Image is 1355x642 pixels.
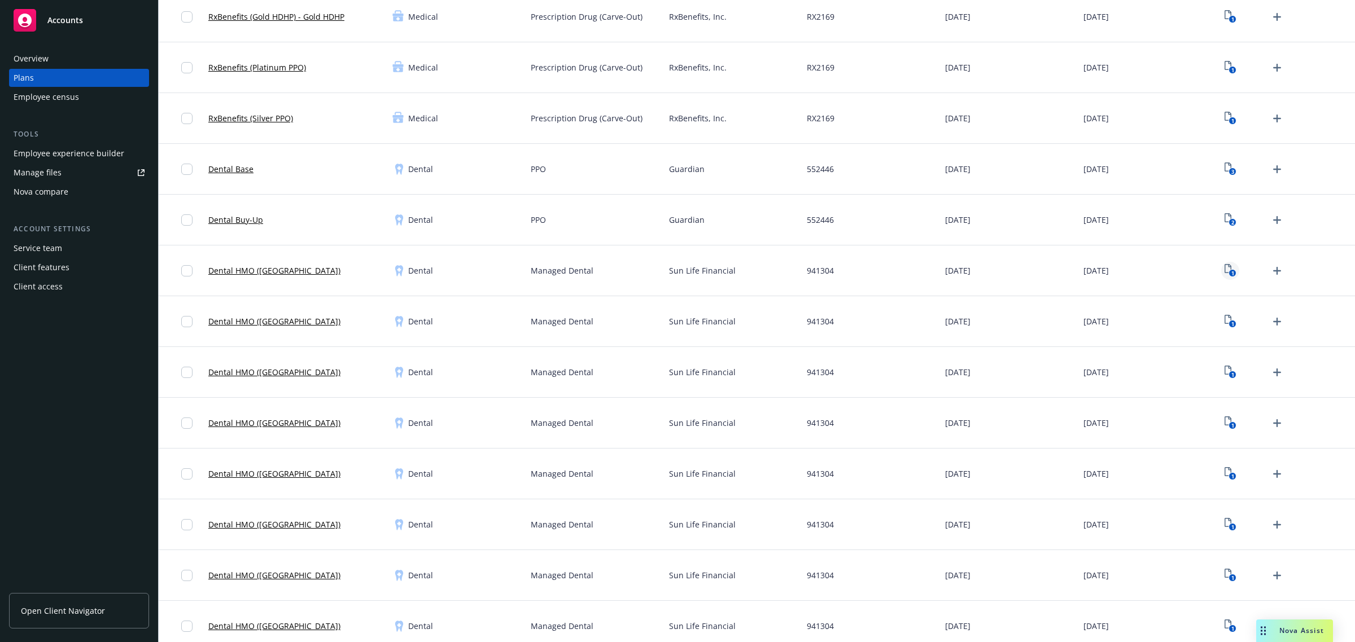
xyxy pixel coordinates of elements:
[669,61,727,73] span: RxBenefits, Inc.
[14,183,68,201] div: Nova compare
[14,278,63,296] div: Client access
[1268,262,1286,280] a: Upload Plan Documents
[14,50,49,68] div: Overview
[47,16,83,25] span: Accounts
[208,163,253,175] a: Dental Base
[1268,617,1286,635] a: Upload Plan Documents
[1231,16,1234,23] text: 1
[1268,59,1286,77] a: Upload Plan Documents
[14,88,79,106] div: Employee census
[208,366,340,378] a: Dental HMO ([GEOGRAPHIC_DATA])
[1221,160,1239,178] a: View Plan Documents
[14,164,62,182] div: Manage files
[945,61,971,73] span: [DATE]
[669,163,705,175] span: Guardian
[807,61,834,73] span: RX2169
[945,620,971,632] span: [DATE]
[945,315,971,327] span: [DATE]
[945,265,971,276] span: [DATE]
[9,144,149,162] a: Employee experience builder
[669,468,736,480] span: Sun Life Financial
[181,367,193,378] input: Toggle Row Selected
[1279,626,1324,635] span: Nova Assist
[9,69,149,87] a: Plans
[9,5,149,36] a: Accounts
[531,315,593,327] span: Managed Dental
[669,265,736,276] span: Sun Life Financial
[807,163,834,175] span: 552446
[669,315,736,327] span: Sun Life Financial
[1268,566,1286,584] a: Upload Plan Documents
[408,366,433,378] span: Dental
[1083,468,1109,480] span: [DATE]
[1083,315,1109,327] span: [DATE]
[531,518,593,530] span: Managed Dental
[669,214,705,226] span: Guardian
[1083,265,1109,276] span: [DATE]
[9,258,149,276] a: Client features
[208,518,340,530] a: Dental HMO ([GEOGRAPHIC_DATA])
[408,417,433,429] span: Dental
[1268,109,1286,127] a: Upload Plan Documents
[9,239,149,257] a: Service team
[208,265,340,276] a: Dental HMO ([GEOGRAPHIC_DATA])
[1268,160,1286,178] a: Upload Plan Documents
[14,239,62,257] div: Service team
[669,11,727,23] span: RxBenefits, Inc.
[1231,270,1234,277] text: 1
[1221,516,1239,534] a: View Plan Documents
[669,518,736,530] span: Sun Life Financial
[945,518,971,530] span: [DATE]
[945,569,971,581] span: [DATE]
[1083,61,1109,73] span: [DATE]
[945,163,971,175] span: [DATE]
[208,61,306,73] a: RxBenefits (Platinum PPO)
[1268,211,1286,229] a: Upload Plan Documents
[21,605,105,617] span: Open Client Navigator
[14,144,124,162] div: Employee experience builder
[1083,112,1109,124] span: [DATE]
[1268,313,1286,331] a: Upload Plan Documents
[208,417,340,429] a: Dental HMO ([GEOGRAPHIC_DATA])
[669,620,736,632] span: Sun Life Financial
[531,366,593,378] span: Managed Dental
[807,518,834,530] span: 941304
[1231,574,1234,582] text: 1
[14,69,34,87] div: Plans
[208,112,293,124] a: RxBenefits (Silver PPO)
[9,50,149,68] a: Overview
[807,620,834,632] span: 941304
[1221,8,1239,26] a: View Plan Documents
[945,214,971,226] span: [DATE]
[1231,473,1234,480] text: 1
[9,129,149,140] div: Tools
[1221,414,1239,432] a: View Plan Documents
[1268,363,1286,381] a: Upload Plan Documents
[1231,524,1234,531] text: 1
[9,183,149,201] a: Nova compare
[1231,67,1234,74] text: 1
[1221,566,1239,584] a: View Plan Documents
[181,468,193,480] input: Toggle Row Selected
[408,11,438,23] span: Medical
[208,468,340,480] a: Dental HMO ([GEOGRAPHIC_DATA])
[807,265,834,276] span: 941304
[181,519,193,530] input: Toggle Row Selected
[1256,619,1270,642] div: Drag to move
[1083,163,1109,175] span: [DATE]
[531,620,593,632] span: Managed Dental
[1221,617,1239,635] a: View Plan Documents
[1268,8,1286,26] a: Upload Plan Documents
[807,315,834,327] span: 941304
[208,214,263,226] a: Dental Buy-Up
[1268,414,1286,432] a: Upload Plan Documents
[1083,11,1109,23] span: [DATE]
[9,164,149,182] a: Manage files
[1231,371,1234,379] text: 1
[1083,569,1109,581] span: [DATE]
[408,569,433,581] span: Dental
[208,620,340,632] a: Dental HMO ([GEOGRAPHIC_DATA])
[208,11,344,23] a: RxBenefits (Gold HDHP) - Gold HDHP
[208,569,340,581] a: Dental HMO ([GEOGRAPHIC_DATA])
[531,265,593,276] span: Managed Dental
